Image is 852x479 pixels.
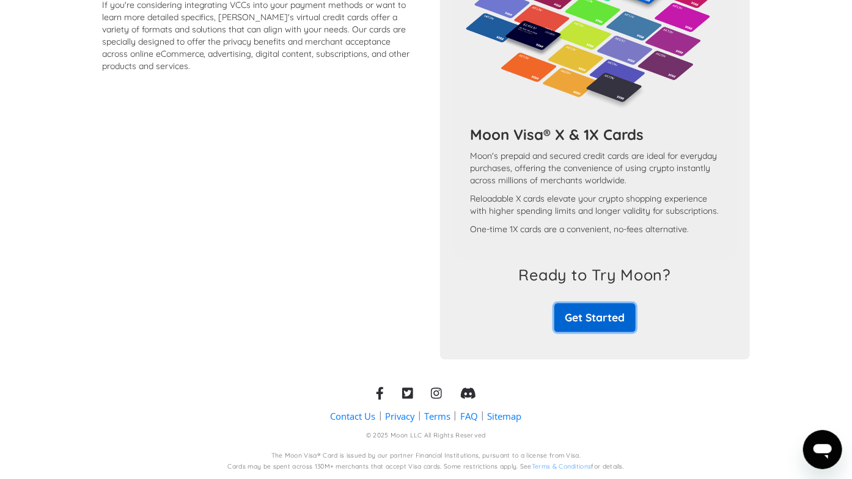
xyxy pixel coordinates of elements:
a: Sitemap [488,410,522,423]
div: The Moon Visa® Card is issued by our partner Financial Institutions, pursuant to a license from V... [271,452,581,461]
div: Cards may be spent across 130M+ merchants that accept Visa cards. Some restrictions apply. See fo... [228,463,625,472]
a: Get Started [554,303,636,332]
iframe: Button to launch messaging window [803,430,842,469]
a: FAQ [460,410,478,423]
p: One-time 1X cards are a convenient, no-fees alternative. [471,223,720,235]
a: Terms & Conditions [532,463,592,470]
h3: Moon Visa® X & 1X Cards [471,125,720,144]
h3: Ready to Try Moon? [519,266,672,284]
p: Reloadable X cards elevate your crypto shopping experience with higher spending limits and longer... [471,192,720,217]
p: Moon's prepaid and secured credit cards are ideal for everyday purchases, offering the convenienc... [471,150,720,186]
a: Privacy [385,410,414,423]
div: © 2025 Moon LLC All Rights Reserved [366,431,486,441]
a: Contact Us [330,410,375,423]
a: Terms [424,410,450,423]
